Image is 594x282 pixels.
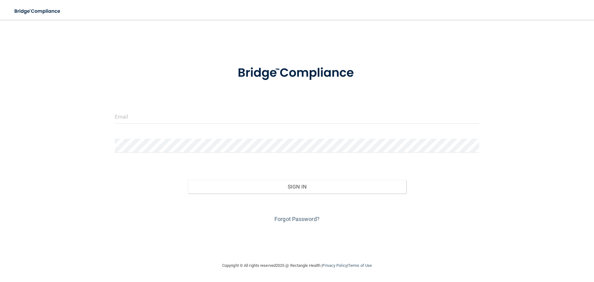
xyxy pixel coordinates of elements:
[188,180,407,193] button: Sign In
[274,216,320,222] a: Forgot Password?
[184,256,410,275] div: Copyright © All rights reserved 2025 @ Rectangle Health | |
[348,263,372,268] a: Terms of Use
[9,5,66,18] img: bridge_compliance_login_screen.278c3ca4.svg
[115,110,479,124] input: Email
[225,57,369,89] img: bridge_compliance_login_screen.278c3ca4.svg
[322,263,347,268] a: Privacy Policy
